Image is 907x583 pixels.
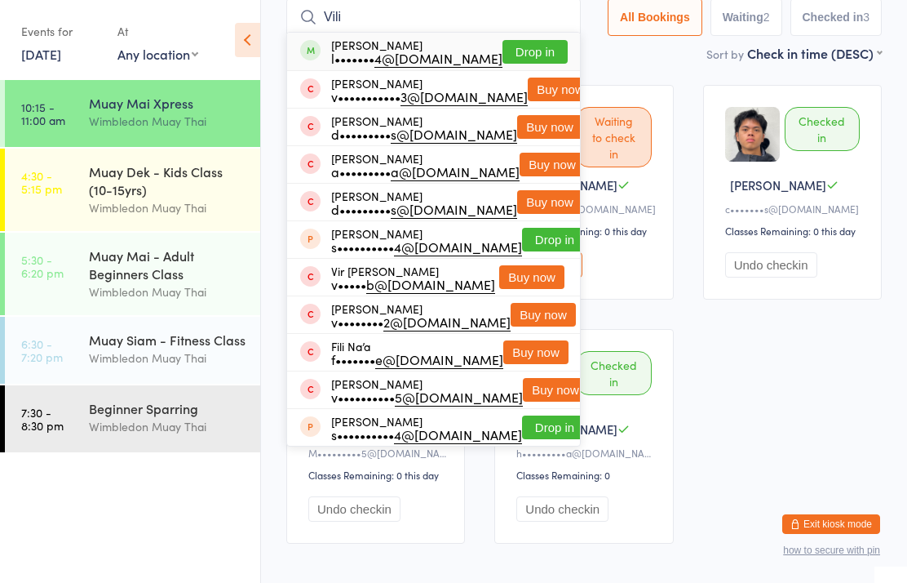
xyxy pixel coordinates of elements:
div: s•••••••••• [331,240,522,253]
label: Sort by [706,46,744,62]
button: Drop in [502,40,568,64]
button: Buy now [528,78,593,101]
div: h••••••••• [516,446,656,460]
a: [DATE] [21,45,61,63]
div: Events for [21,18,101,45]
div: Vir [PERSON_NAME] [331,265,495,291]
a: 4:30 -5:15 pmMuay Dek - Kids Class (10-15yrs)Wimbledon Muay Thai [5,149,260,231]
div: v•••••••••• [331,390,523,403]
time: 5:30 - 6:20 pm [21,253,64,279]
div: Muay Dek - Kids Class (10-15yrs) [89,162,246,198]
div: 2 [763,11,770,24]
button: Buy now [517,115,582,139]
span: [PERSON_NAME] [730,176,826,194]
div: Muay Mai Xpress [89,94,246,112]
div: Fili Na’a [331,340,503,366]
div: [PERSON_NAME] [331,77,528,103]
a: 5:30 -6:20 pmMuay Mai - Adult Beginners ClassWimbledon Muay Thai [5,233,260,315]
div: Checked in [785,107,860,151]
time: 6:30 - 7:20 pm [21,337,63,363]
a: 7:30 -8:30 pmBeginner SparringWimbledon Muay Thai [5,385,260,452]
div: Wimbledon Muay Thai [89,349,246,367]
div: d••••••••• [331,202,517,216]
a: 10:15 -11:00 amMuay Mai XpressWimbledon Muay Thai [5,80,260,147]
button: Buy now [523,378,588,402]
div: Waiting to check in [576,107,651,167]
div: Check in time (DESC) [747,44,882,62]
div: c••••••• [725,202,865,216]
div: 3 [863,11,869,24]
div: m••••••• [516,202,656,216]
div: s•••••••••• [331,428,522,441]
button: Undo checkin [308,496,400,522]
button: Undo checkin [516,496,608,522]
div: [PERSON_NAME] [331,227,522,253]
div: Muay Mai - Adult Beginners Class [89,247,246,283]
time: 10:15 - 11:00 am [21,100,65,127]
div: Wimbledon Muay Thai [89,417,246,436]
div: Classes Remaining: 0 this day [516,224,656,238]
button: Drop in [522,228,587,251]
div: Checked in [576,351,651,395]
button: Buy now [503,340,569,364]
img: image1749507616.png [725,107,780,162]
button: how to secure with pin [783,545,880,556]
div: Any location [117,45,198,63]
div: Classes Remaining: 0 this day [308,468,448,482]
button: Buy now [511,303,576,327]
div: v••••••••••• [331,90,528,103]
div: [PERSON_NAME] [331,415,522,441]
a: 6:30 -7:20 pmMuay Siam - Fitness ClassWimbledon Muay Thai [5,317,260,384]
button: Buy now [499,265,564,289]
div: Wimbledon Muay Thai [89,283,246,301]
div: [PERSON_NAME] [331,152,520,178]
div: [PERSON_NAME] [331,189,517,216]
div: Wimbledon Muay Thai [89,198,246,217]
div: a••••••••• [331,165,520,178]
div: Beginner Sparring [89,399,246,417]
div: l••••••• [331,51,502,65]
div: M••••••••• [308,446,448,460]
div: v•••••••• [331,315,511,328]
div: d••••••••• [331,127,517,140]
div: At [117,18,198,45]
div: [PERSON_NAME] [331,377,523,403]
div: f••••••• [331,353,503,366]
button: Drop in [522,416,587,439]
button: Exit kiosk mode [782,514,880,534]
button: Buy now [517,190,582,214]
div: Classes Remaining: 0 [516,468,656,482]
time: 7:30 - 8:30 pm [21,406,64,432]
button: Buy now [520,153,585,176]
time: 4:30 - 5:15 pm [21,169,62,195]
button: Undo checkin [725,252,817,278]
div: [PERSON_NAME] [331,38,502,65]
div: Muay Siam - Fitness Class [89,331,246,349]
div: v••••• [331,278,495,291]
div: Classes Remaining: 0 this day [725,224,865,238]
div: Wimbledon Muay Thai [89,112,246,131]
div: [PERSON_NAME] [331,302,511,328]
div: [PERSON_NAME] [331,114,517,140]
